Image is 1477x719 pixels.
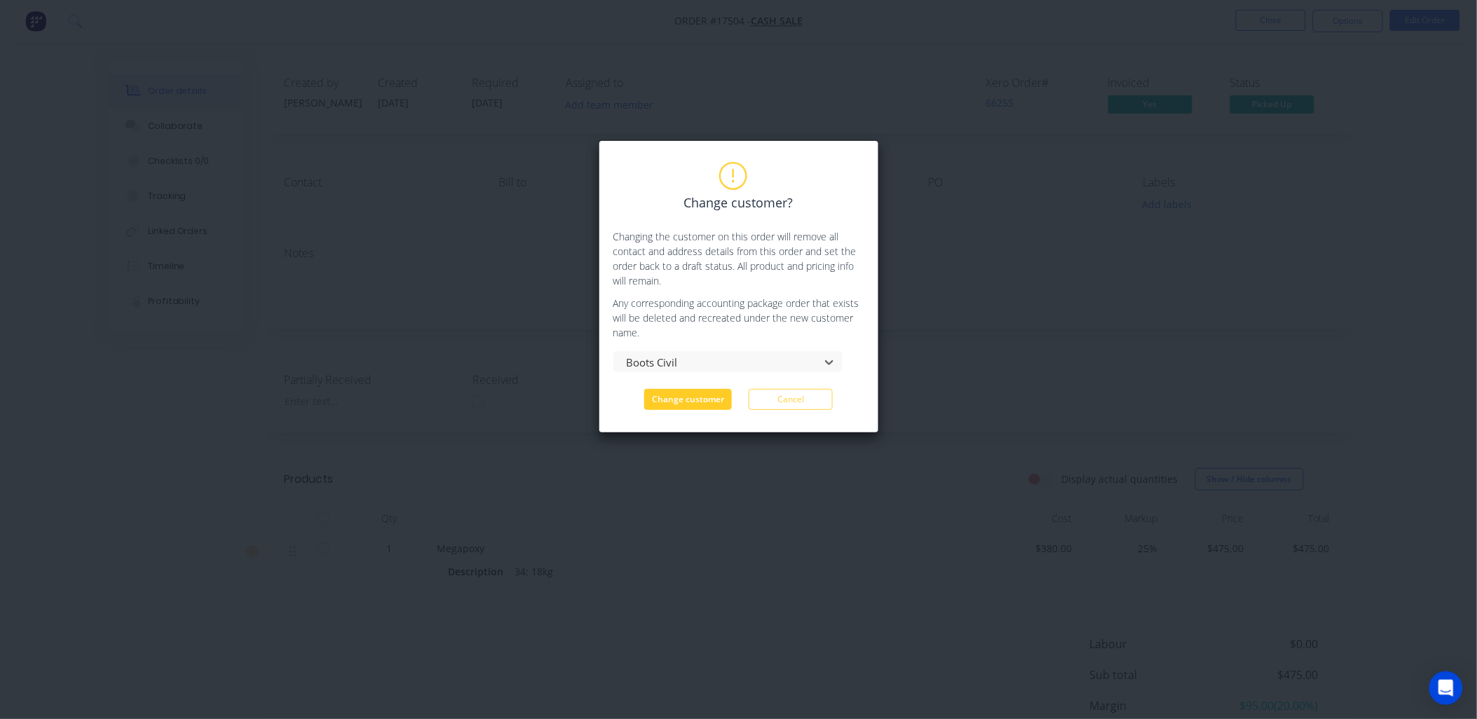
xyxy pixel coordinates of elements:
[644,389,732,410] button: Change customer
[1429,671,1463,705] div: Open Intercom Messenger
[613,229,864,288] p: Changing the customer on this order will remove all contact and address details from this order a...
[749,389,833,410] button: Cancel
[613,296,864,340] p: Any corresponding accounting package order that exists will be deleted and recreated under the ne...
[684,193,794,212] span: Change customer?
